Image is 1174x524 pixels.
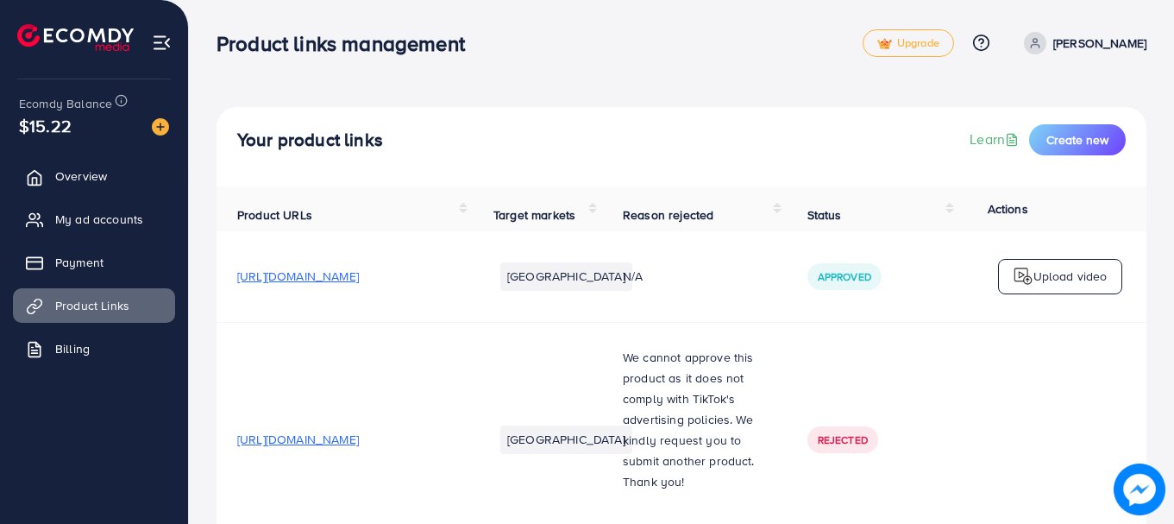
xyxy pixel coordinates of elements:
span: My ad accounts [55,211,143,228]
img: image [1115,465,1164,514]
a: Product Links [13,288,175,323]
span: Status [807,206,842,224]
a: tickUpgrade [863,29,954,57]
span: We cannot approve this product as it does not comply with TikTok's advertising policies. We kindl... [623,349,755,490]
span: Rejected [818,432,868,447]
a: Billing [13,331,175,366]
img: menu [152,33,172,53]
span: N/A [623,268,643,285]
span: Ecomdy Balance [19,95,112,112]
span: Payment [55,254,104,271]
span: Actions [988,200,1028,218]
a: Overview [13,159,175,193]
span: Overview [55,167,107,185]
span: $15.22 [19,113,72,138]
span: [URL][DOMAIN_NAME] [237,268,359,285]
span: Product Links [55,297,129,314]
a: Payment [13,245,175,280]
a: Learn [970,129,1022,149]
span: Billing [55,340,90,357]
span: Approved [818,269,871,284]
span: Reason rejected [623,206,713,224]
span: Upgrade [877,37,939,50]
span: [URL][DOMAIN_NAME] [237,431,359,448]
h4: Your product links [237,129,383,151]
span: Target markets [493,206,575,224]
li: [GEOGRAPHIC_DATA] [500,426,632,453]
li: [GEOGRAPHIC_DATA] [500,262,632,290]
img: logo [1013,266,1033,287]
img: logo [17,24,134,51]
span: Product URLs [237,206,312,224]
h3: Product links management [217,31,479,56]
p: Upload video [1033,266,1108,287]
a: [PERSON_NAME] [1017,32,1146,54]
a: My ad accounts [13,202,175,237]
img: image [152,118,169,136]
img: tick [877,38,892,50]
p: [PERSON_NAME] [1053,33,1146,54]
button: Create new [1029,124,1126,155]
span: Create new [1046,131,1108,148]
